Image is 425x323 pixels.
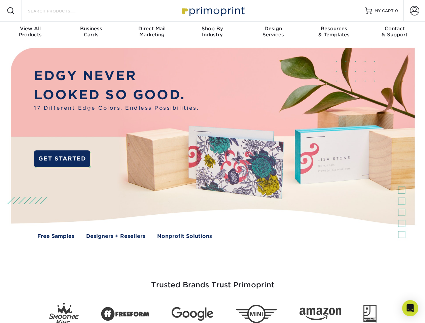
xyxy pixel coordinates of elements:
div: Industry [182,26,243,38]
div: Services [243,26,304,38]
a: DesignServices [243,22,304,43]
span: Direct Mail [121,26,182,32]
iframe: Google Customer Reviews [2,302,57,321]
span: MY CART [375,8,394,14]
a: Nonprofit Solutions [157,232,212,240]
h3: Trusted Brands Trust Primoprint [16,264,410,297]
div: Open Intercom Messenger [402,300,418,316]
span: 17 Different Edge Colors. Endless Possibilities. [34,104,199,112]
a: Direct MailMarketing [121,22,182,43]
input: SEARCH PRODUCTS..... [27,7,93,15]
a: Free Samples [37,232,74,240]
a: Resources& Templates [304,22,364,43]
a: Shop ByIndustry [182,22,243,43]
span: Resources [304,26,364,32]
div: Marketing [121,26,182,38]
span: 0 [395,8,398,13]
a: GET STARTED [34,150,90,167]
a: BusinessCards [61,22,121,43]
div: & Templates [304,26,364,38]
a: Contact& Support [364,22,425,43]
p: LOOKED SO GOOD. [34,85,199,105]
img: Goodwill [363,305,377,323]
span: Shop By [182,26,243,32]
img: Amazon [299,308,341,321]
img: Google [172,307,213,321]
span: Contact [364,26,425,32]
img: Primoprint [179,3,246,18]
a: Designers + Resellers [86,232,145,240]
div: & Support [364,26,425,38]
p: EDGY NEVER [34,66,199,85]
span: Business [61,26,121,32]
div: Cards [61,26,121,38]
span: Design [243,26,304,32]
